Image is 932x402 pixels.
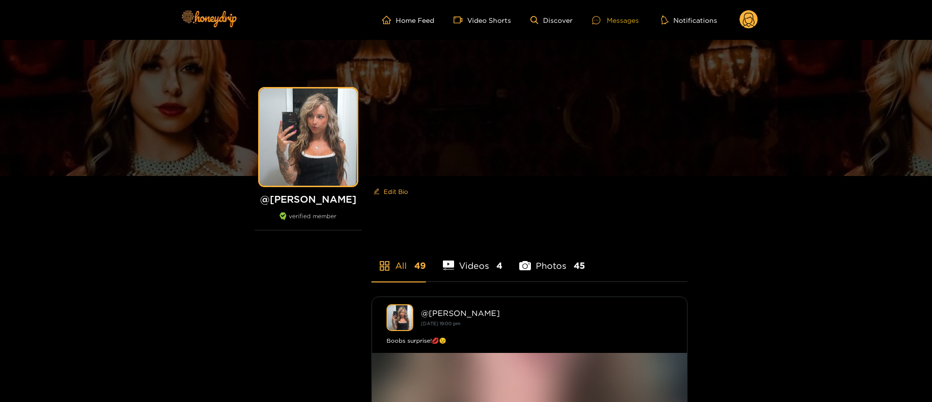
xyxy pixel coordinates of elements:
[382,16,396,24] span: home
[574,260,585,272] span: 45
[421,321,460,326] small: [DATE] 19:00 pm
[373,188,380,195] span: edit
[592,15,639,26] div: Messages
[387,304,413,331] img: kendra
[387,336,672,346] div: Boobs surprise!💋😉
[658,15,720,25] button: Notifications
[454,16,467,24] span: video-camera
[255,193,362,205] h1: @ [PERSON_NAME]
[371,184,410,199] button: editEdit Bio
[443,238,503,281] li: Videos
[454,16,511,24] a: Video Shorts
[496,260,502,272] span: 4
[384,187,408,196] span: Edit Bio
[382,16,434,24] a: Home Feed
[519,238,585,281] li: Photos
[421,309,672,317] div: @ [PERSON_NAME]
[379,260,390,272] span: appstore
[530,16,573,24] a: Discover
[414,260,426,272] span: 49
[371,238,426,281] li: All
[255,212,362,230] div: verified member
